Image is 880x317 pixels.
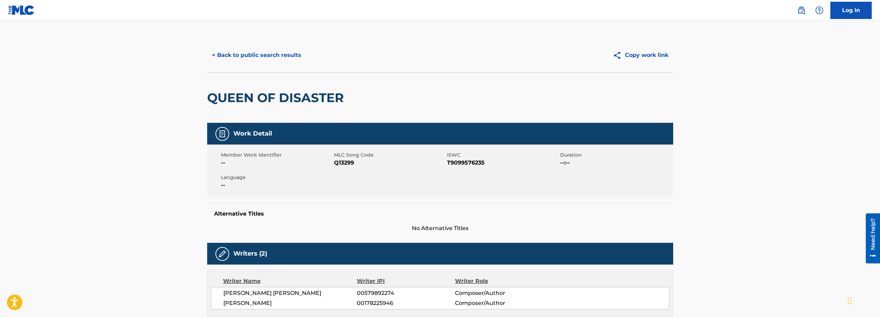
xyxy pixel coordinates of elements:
span: Composer/Author [455,289,544,297]
img: Copy work link [613,51,625,60]
img: MLC Logo [8,5,35,15]
button: < Back to public search results [207,47,306,64]
img: search [797,6,806,14]
span: -- [221,181,332,189]
div: Help [812,3,826,17]
span: ISWC [447,151,558,159]
div: Writer IPI [357,277,455,285]
span: T9099576235 [447,159,558,167]
div: Need help? [8,5,17,37]
span: [PERSON_NAME] [223,299,357,307]
div: Writer Name [223,277,357,285]
div: Writer Role [455,277,544,285]
span: 00579892274 [357,289,455,297]
a: Log In [830,2,872,19]
div: Drag [848,291,852,311]
span: Language [221,174,332,181]
img: Writers [218,250,226,258]
span: -- [221,159,332,167]
span: MLC Song Code [334,151,445,159]
h5: Alternative Titles [214,210,666,217]
iframe: Resource Center [861,214,880,264]
span: Composer/Author [455,299,544,307]
span: No Alternative Titles [207,224,673,232]
h5: Work Detail [233,130,272,138]
iframe: Chat Widget [846,284,880,317]
button: Copy work link [608,47,673,64]
img: Work Detail [218,130,226,138]
span: Q13299 [334,159,445,167]
img: help [815,6,823,14]
span: Duration [560,151,671,159]
span: Member Work Identifier [221,151,332,159]
h5: Writers (2) [233,250,267,258]
span: [PERSON_NAME] [PERSON_NAME] [223,289,357,297]
span: --:-- [560,159,671,167]
a: Public Search [795,3,808,17]
span: 00178225946 [357,299,455,307]
h2: QUEEN OF DISASTER [207,90,347,106]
